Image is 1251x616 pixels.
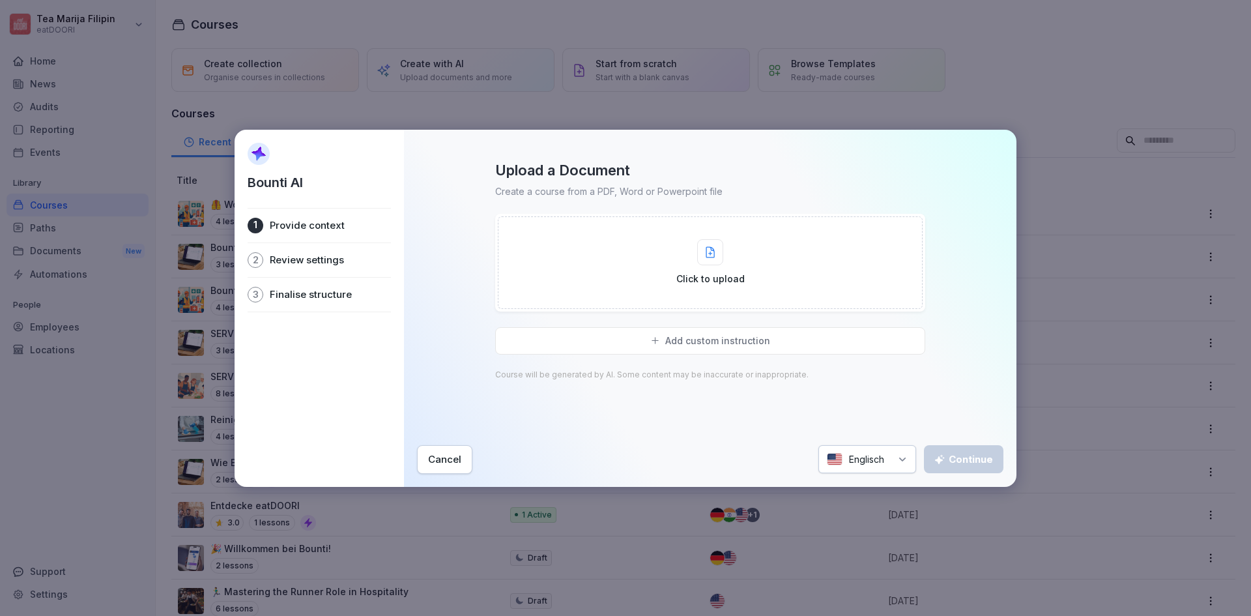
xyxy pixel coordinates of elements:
img: AI Sparkle [248,143,270,165]
div: 2 [248,252,263,268]
p: Create a course from a PDF, Word or Powerpoint file [495,184,723,198]
div: 1 [248,218,263,233]
div: Englisch [818,445,916,473]
p: Provide context [270,219,345,232]
p: Bounti AI [248,173,303,192]
div: Cancel [428,452,461,467]
div: 3 [248,287,263,302]
button: Cancel [417,445,472,474]
div: Continue [934,452,993,467]
p: Course will be generated by AI. Some content may be inaccurate or inappropriate. [495,370,809,379]
img: us.svg [827,453,842,465]
p: Review settings [270,254,344,267]
p: Click to upload [676,272,745,286]
p: Finalise structure [270,288,352,301]
p: Add custom instruction [665,335,770,347]
p: Upload a Document [495,161,630,179]
button: Continue [924,445,1003,473]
